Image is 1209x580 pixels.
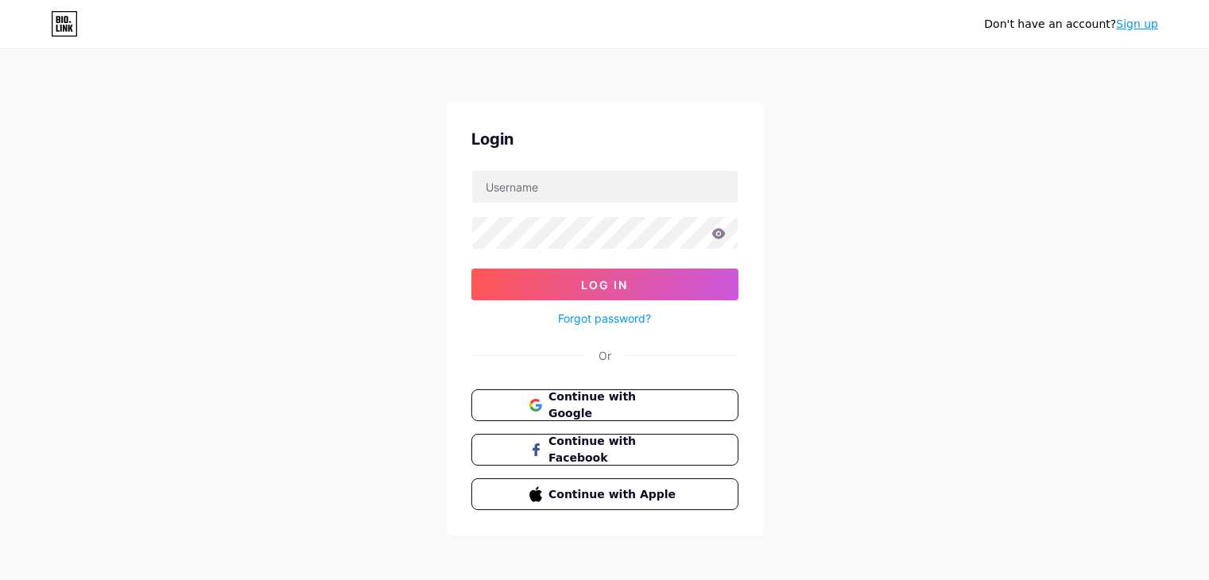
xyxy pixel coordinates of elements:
[471,434,738,466] button: Continue with Facebook
[548,433,680,466] span: Continue with Facebook
[471,127,738,151] div: Login
[599,347,611,364] div: Or
[548,486,680,503] span: Continue with Apple
[472,171,738,203] input: Username
[548,389,680,422] span: Continue with Google
[1116,17,1158,30] a: Sign up
[558,310,651,327] a: Forgot password?
[984,16,1158,33] div: Don't have an account?
[471,389,738,421] button: Continue with Google
[471,478,738,510] button: Continue with Apple
[471,269,738,300] button: Log In
[581,278,628,292] span: Log In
